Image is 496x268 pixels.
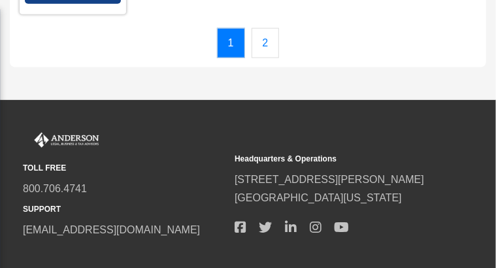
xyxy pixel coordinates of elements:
[235,192,402,203] a: [GEOGRAPHIC_DATA][US_STATE]
[217,28,245,58] a: 1
[252,28,280,58] a: 2
[23,161,225,175] small: TOLL FREE
[235,152,437,166] small: Headquarters & Operations
[23,133,101,148] img: Anderson Advisors Platinum Portal
[23,203,225,216] small: SUPPORT
[23,224,200,235] a: [EMAIL_ADDRESS][DOMAIN_NAME]
[23,183,87,194] a: 800.706.4741
[235,174,424,185] a: [STREET_ADDRESS][PERSON_NAME]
